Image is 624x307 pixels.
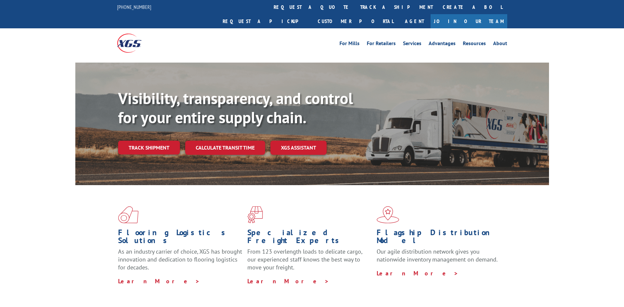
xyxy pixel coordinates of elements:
a: [PHONE_NUMBER] [117,4,151,10]
img: xgs-icon-focused-on-flooring-red [247,206,263,223]
a: For Mills [339,41,360,48]
span: Our agile distribution network gives you nationwide inventory management on demand. [377,248,498,263]
a: XGS ASSISTANT [270,141,327,155]
a: Learn More > [377,269,459,277]
a: Resources [463,41,486,48]
a: Learn More > [247,277,329,285]
h1: Flagship Distribution Model [377,229,501,248]
a: Services [403,41,421,48]
a: Agent [398,14,431,28]
a: About [493,41,507,48]
a: Customer Portal [313,14,398,28]
img: xgs-icon-flagship-distribution-model-red [377,206,399,223]
a: For Retailers [367,41,396,48]
span: As an industry carrier of choice, XGS has brought innovation and dedication to flooring logistics... [118,248,242,271]
h1: Specialized Freight Experts [247,229,372,248]
a: Calculate transit time [185,141,265,155]
p: From 123 overlength loads to delicate cargo, our experienced staff knows the best way to move you... [247,248,372,277]
b: Visibility, transparency, and control for your entire supply chain. [118,88,353,127]
a: Learn More > [118,277,200,285]
a: Request a pickup [218,14,313,28]
a: Join Our Team [431,14,507,28]
h1: Flooring Logistics Solutions [118,229,242,248]
a: Advantages [429,41,456,48]
a: Track shipment [118,141,180,154]
img: xgs-icon-total-supply-chain-intelligence-red [118,206,138,223]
